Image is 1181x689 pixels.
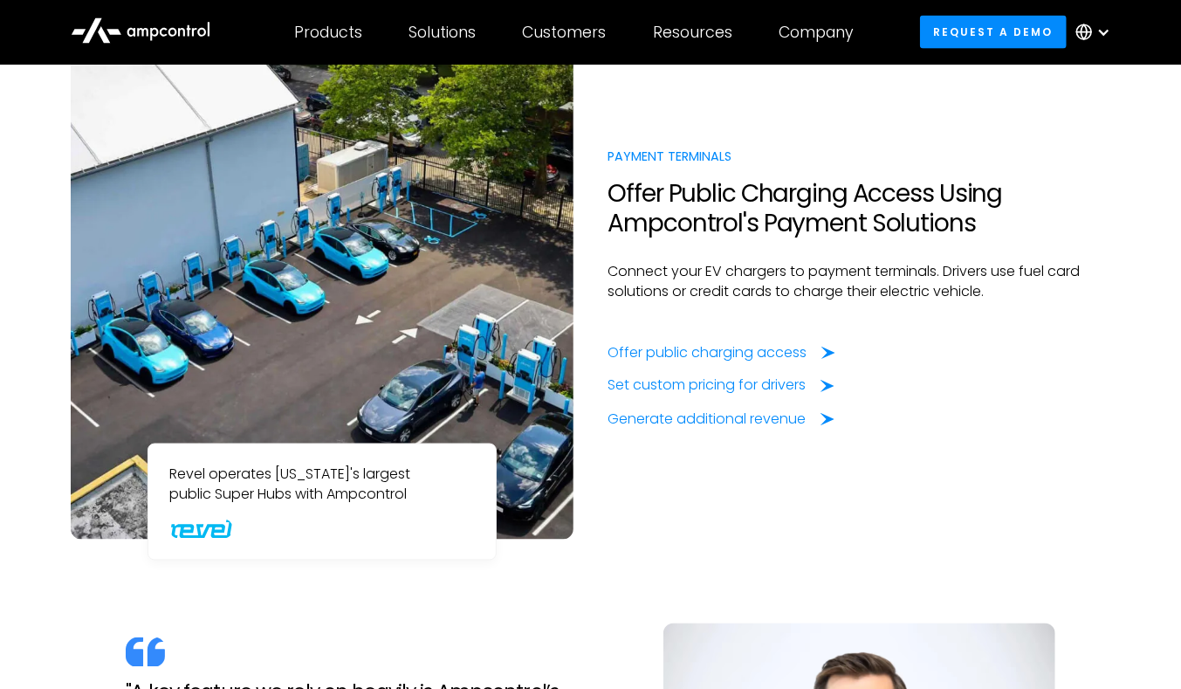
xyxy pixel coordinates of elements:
div: Solutions [409,23,476,42]
div: Customers [523,23,607,42]
img: Revel Logo [169,520,233,539]
img: quote icon [126,637,165,667]
div: Offer public charging access [608,343,807,362]
h2: Offer Public Charging Access Using Ampcontrol's Payment Solutions [608,179,1110,238]
div: Company [779,23,854,42]
div: Generate additional revenue [608,410,807,430]
div: Resources [653,23,732,42]
a: Generate additional revenue [608,410,834,430]
p: Revel operates [US_STATE]'s largest public Super Hubs with Ampcontrol [169,465,475,505]
a: Offer public charging access [608,343,835,362]
p: Connect your EV chargers to payment terminals. Drivers use fuel card solutions or credit cards to... [608,262,1110,301]
a: Set custom pricing for drivers [608,376,834,396]
div: Products [294,23,362,42]
a: Request a demo [920,16,1067,48]
img: EV charging payment for fleets [71,38,573,540]
div: Set custom pricing for drivers [608,376,807,396]
div: Payment Terminals [608,147,1110,166]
